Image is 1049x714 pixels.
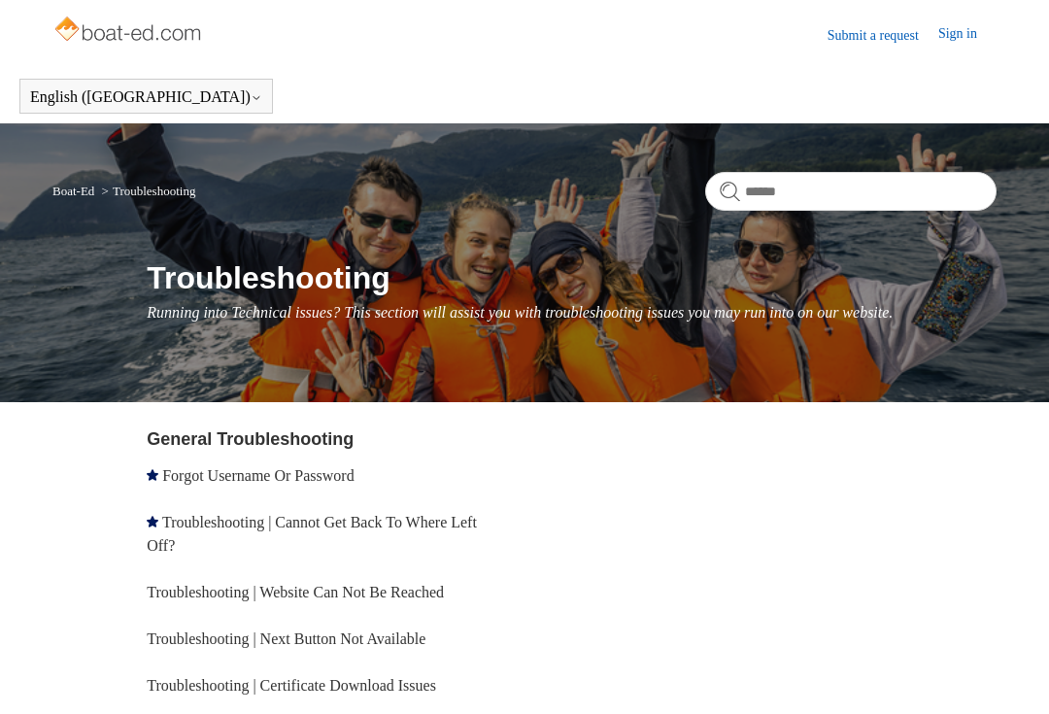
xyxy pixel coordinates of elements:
a: Sign in [938,23,997,47]
a: Forgot Username Or Password [162,467,354,484]
li: Troubleshooting [98,184,196,198]
a: Troubleshooting | Website Can Not Be Reached [147,584,444,600]
h1: Troubleshooting [147,255,997,301]
svg: Promoted article [147,469,158,481]
img: Boat-Ed Help Center home page [52,12,207,51]
a: Troubleshooting | Certificate Download Issues [147,677,436,694]
div: Live chat [984,649,1034,699]
svg: Promoted article [147,516,158,527]
a: Submit a request [828,25,938,46]
p: Running into Technical issues? This section will assist you with troubleshooting issues you may r... [147,301,997,324]
a: Boat-Ed [52,184,94,198]
input: Search [705,172,997,211]
button: English ([GEOGRAPHIC_DATA]) [30,88,262,106]
a: General Troubleshooting [147,429,354,449]
a: Troubleshooting | Cannot Get Back To Where Left Off? [147,514,477,554]
a: Troubleshooting | Next Button Not Available [147,630,425,647]
li: Boat-Ed [52,184,98,198]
